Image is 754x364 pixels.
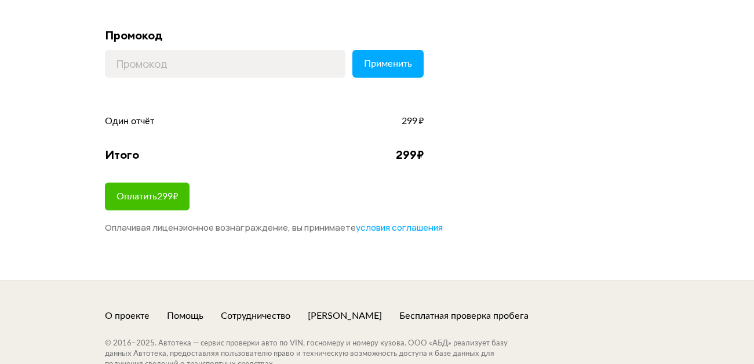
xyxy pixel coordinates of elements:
a: О проекте [105,310,150,322]
span: условия соглашения [356,221,443,234]
div: Промокод [105,28,424,43]
a: Бесплатная проверка пробега [399,310,529,322]
button: Оплатить299₽ [105,183,190,210]
span: 299 ₽ [402,115,424,128]
span: Оплатить 299 ₽ [116,192,178,201]
button: Применить [352,50,424,78]
div: 299 ₽ [396,147,424,162]
input: Промокод [105,50,345,78]
div: Итого [105,147,139,162]
a: [PERSON_NAME] [308,310,382,322]
span: Оплачивая лицензионное вознаграждение, вы принимаете [105,221,443,234]
span: Применить [364,59,412,68]
a: условия соглашения [356,222,443,234]
span: Один отчёт [105,115,154,128]
a: Сотрудничество [221,310,290,322]
a: Помощь [167,310,203,322]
